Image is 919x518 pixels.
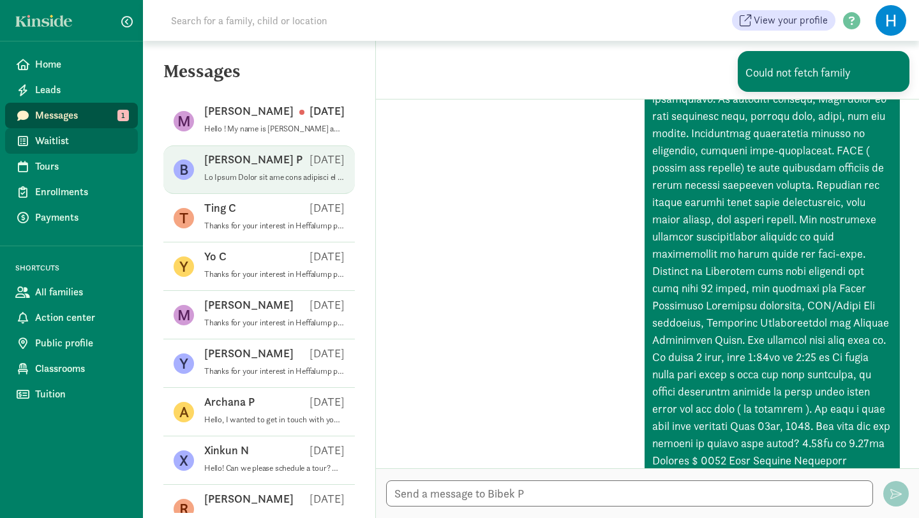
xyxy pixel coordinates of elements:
p: Thanks for your interest in Heffalump preschool. A spot opened for [DATE], please let us know if ... [204,366,345,376]
p: [DATE] [310,249,345,264]
p: Archana P [204,394,255,410]
p: Thanks for your interest in Heffalump preschool. A spot opened for [DATE], please let us know if ... [204,269,345,279]
p: [PERSON_NAME] [204,297,294,313]
div: Could not fetch family [738,51,909,92]
p: [DATE] [310,443,345,458]
a: Waitlist [5,128,138,154]
span: Home [35,57,128,72]
p: [PERSON_NAME] [204,103,294,119]
a: Leads [5,77,138,103]
figure: M [174,111,194,131]
p: [DATE] [310,346,345,361]
a: Payments [5,205,138,230]
span: Payments [35,210,128,225]
a: Action center [5,305,138,330]
p: Ting C [204,200,236,216]
input: Search for a family, child or location [163,8,521,33]
figure: M [174,305,194,325]
figure: T [174,208,194,228]
p: [DATE] [310,200,345,216]
a: Public profile [5,330,138,356]
figure: A [174,402,194,422]
a: Home [5,52,138,77]
a: View your profile [732,10,835,31]
span: Waitlist [35,133,128,149]
span: 1 [117,110,129,121]
span: Classrooms [35,361,128,376]
span: Public profile [35,336,128,351]
span: Enrollments [35,184,128,200]
figure: Y [174,353,194,374]
span: Tuition [35,387,128,402]
p: [DATE] [310,491,345,507]
span: Leads [35,82,128,98]
p: [DATE] [310,394,345,410]
a: Messages 1 [5,103,138,128]
p: Thanks for your interest in Heffalump preschool. A spot opened for [DATE], please let us know if ... [204,221,345,231]
p: Hello, I wanted to get in touch with you to reserve a spot for my [DEMOGRAPHIC_DATA] daughter for... [204,415,345,425]
figure: B [174,159,194,180]
a: Enrollments [5,179,138,205]
h5: Messages [143,61,375,92]
p: Xinkun N [204,443,249,458]
span: View your profile [754,13,828,28]
p: Hello ! My name is [PERSON_NAME] and I am [PERSON_NAME]'s mum. He turns 2 on [DATE]. I have heard... [204,124,345,134]
p: Hello! Can we please schedule a tour? What times are you available? Best times for us are Fridays... [204,463,345,473]
figure: X [174,450,194,471]
a: Tuition [5,381,138,407]
a: Tours [5,154,138,179]
span: Messages [35,108,128,123]
a: Classrooms [5,356,138,381]
figure: Y [174,256,194,277]
a: All families [5,279,138,305]
span: Tours [35,159,128,174]
span: All families [35,285,128,300]
p: [PERSON_NAME] [204,491,294,507]
p: [DATE] [299,103,345,119]
p: Yo C [204,249,227,264]
p: [PERSON_NAME] [204,346,294,361]
p: Thanks for your interest in Heffalump preschool. A spot opened for [DATE], please let us know if ... [204,318,345,328]
p: [DATE] [310,152,345,167]
p: [DATE] [310,297,345,313]
p: Lo Ipsum Dolor sit ame cons adipisci el Seddoeius Temporinc. Ut labor etdo magn aliqu en ad m ven... [204,172,345,182]
span: Action center [35,310,128,325]
p: [PERSON_NAME] P [204,152,303,167]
